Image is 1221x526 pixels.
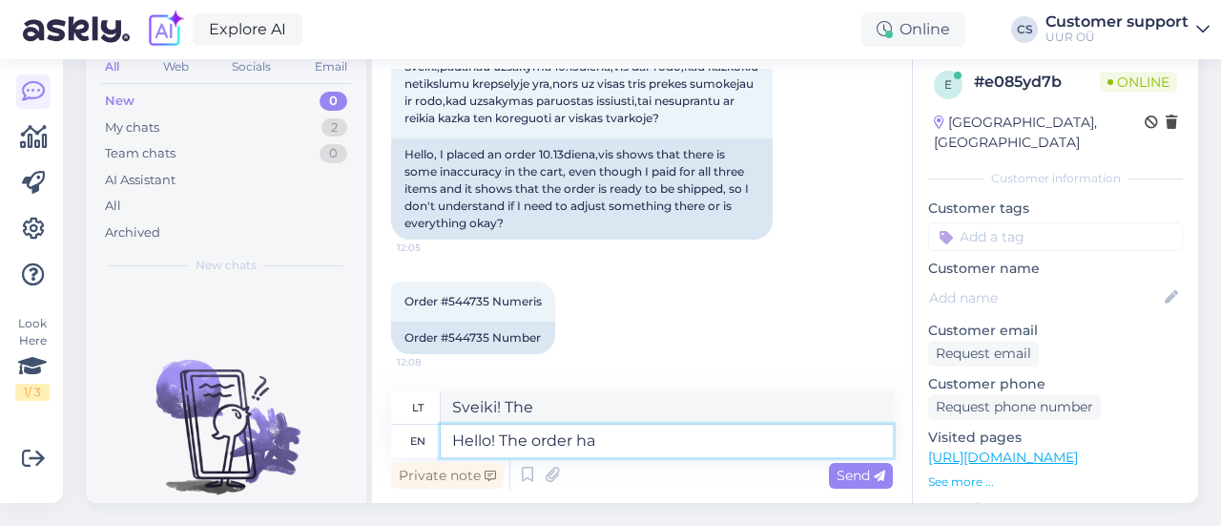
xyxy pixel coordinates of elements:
div: CS [1011,16,1038,43]
p: Customer email [928,321,1183,341]
span: Online [1100,72,1177,93]
p: Customer phone [928,374,1183,394]
span: Order #544735 Numeris [404,294,542,308]
div: Archived [105,223,160,242]
span: 12:05 [397,241,468,255]
div: My chats [105,118,159,137]
input: Add a tag [928,222,1183,251]
textarea: Hello! The order [441,425,893,457]
div: Web [159,54,193,79]
div: Socials [228,54,275,79]
div: AI Assistant [105,171,176,190]
div: 2 [321,118,347,137]
p: Customer tags [928,199,1183,219]
div: Request phone number [928,394,1101,420]
a: Explore AI [193,13,302,46]
div: Hello, I placed an order 10.13diena,vis shows that there is some inaccuracy in the cart, even tho... [391,138,773,240]
div: Email [311,54,351,79]
div: Customer information [928,170,1183,187]
a: [URL][DOMAIN_NAME] [928,449,1078,466]
div: All [101,54,123,79]
div: All [105,197,121,216]
textarea: Sveiki! The [441,391,893,424]
span: New chats [196,257,257,274]
div: Online [861,12,965,47]
div: Look Here [15,315,50,401]
div: Request email [928,341,1039,367]
p: Visited pages [928,428,1183,448]
p: Operating system [928,498,1183,518]
a: Customer supportUUR OÜ [1045,14,1210,45]
div: # e085yd7b [974,71,1100,94]
div: 0 [320,92,347,111]
span: Send [837,467,885,484]
div: Order #544735 Number [391,322,555,354]
img: No chats [86,326,366,497]
div: Private note [391,463,504,489]
p: Customer name [928,259,1183,279]
div: Customer support [1045,14,1189,30]
input: Add name [929,287,1161,308]
div: 0 [320,144,347,163]
div: lt [412,391,424,424]
img: explore-ai [145,10,185,50]
div: New [105,92,135,111]
div: UUR OÜ [1045,30,1189,45]
div: 1 / 3 [15,384,50,401]
div: [GEOGRAPHIC_DATA], [GEOGRAPHIC_DATA] [934,113,1145,153]
div: en [410,425,425,457]
div: Team chats [105,144,176,163]
span: e [944,77,952,92]
span: 12:08 [397,355,468,369]
p: See more ... [928,473,1183,491]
